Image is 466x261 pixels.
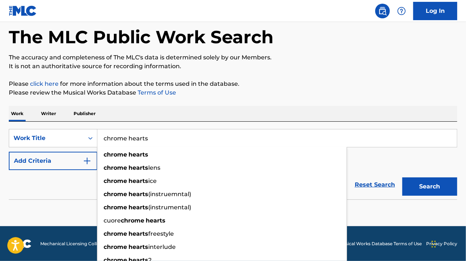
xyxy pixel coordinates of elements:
[128,151,148,158] strong: hearts
[148,164,160,171] span: lens
[148,191,191,198] span: (instruemntal)
[9,152,97,170] button: Add Criteria
[128,191,148,198] strong: hearts
[104,177,127,184] strong: chrome
[104,164,127,171] strong: chrome
[148,230,174,237] span: freestyle
[375,4,390,18] a: Public Search
[104,243,127,250] strong: chrome
[339,240,422,247] a: Musical Works Database Terms of Use
[128,230,148,237] strong: hearts
[136,89,176,96] a: Terms of Use
[146,217,165,224] strong: hearts
[40,240,125,247] span: Mechanical Licensing Collective © 2025
[148,177,157,184] span: ice
[148,243,176,250] span: interlude
[71,106,98,121] p: Publisher
[104,204,127,211] strong: chrome
[104,217,121,224] span: cuore
[14,134,79,143] div: Work Title
[397,7,406,15] img: help
[148,204,191,211] span: (instrumental)
[394,4,409,18] div: Help
[104,191,127,198] strong: chrome
[426,240,457,247] a: Privacy Policy
[104,151,127,158] strong: chrome
[9,53,457,62] p: The accuracy and completeness of The MLC's data is determined solely by our Members.
[104,230,127,237] strong: chrome
[9,80,457,88] p: Please for more information about the terms used in the database.
[128,204,148,211] strong: hearts
[413,2,457,20] a: Log In
[378,7,387,15] img: search
[432,233,436,255] div: Drag
[402,177,457,196] button: Search
[351,177,399,193] a: Reset Search
[128,177,148,184] strong: hearts
[30,80,59,87] a: click here
[9,26,273,48] h1: The MLC Public Work Search
[9,62,457,71] p: It is not an authoritative source for recording information.
[9,239,31,248] img: logo
[128,164,148,171] strong: hearts
[9,129,457,199] form: Search Form
[83,157,92,165] img: 9d2ae6d4665cec9f34b9.svg
[128,243,148,250] strong: hearts
[9,88,457,97] p: Please review the Musical Works Database
[9,106,26,121] p: Work
[429,226,466,261] iframe: Chat Widget
[121,217,144,224] strong: chrome
[39,106,58,121] p: Writer
[9,5,37,16] img: MLC Logo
